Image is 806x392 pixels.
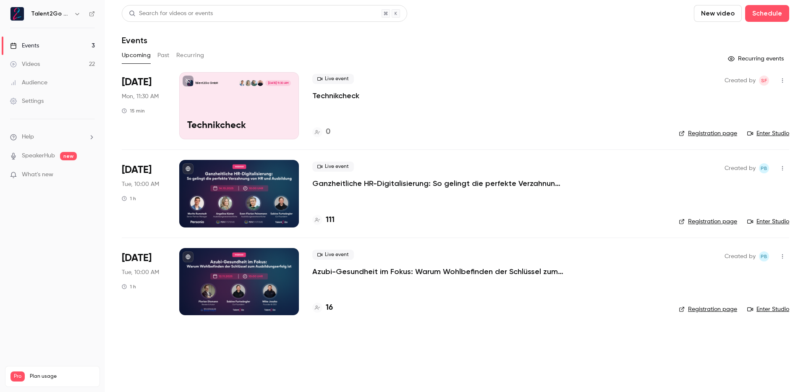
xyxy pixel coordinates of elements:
a: Enter Studio [747,217,789,226]
p: Talent2Go GmbH [195,81,218,85]
span: Mon, 11:30 AM [122,92,159,101]
h1: Events [122,35,147,45]
span: [DATE] [122,163,152,177]
div: Videos [10,60,40,68]
div: Events [10,42,39,50]
span: Tue, 10:00 AM [122,180,159,188]
a: Azubi-Gesundheit im Fokus: Warum Wohlbefinden der Schlüssel zum Ausbildungserfolg ist 💚 [312,267,564,277]
span: Pascal Blot [759,163,769,173]
span: Pro [10,371,25,382]
a: Registration page [679,217,737,226]
span: new [60,152,77,160]
a: Technikcheck [312,91,359,101]
button: Upcoming [122,49,151,62]
h6: Talent2Go GmbH [31,10,71,18]
h4: 0 [326,126,330,138]
a: Registration page [679,129,737,138]
div: Audience [10,78,47,87]
button: Past [157,49,170,62]
span: Live event [312,250,354,260]
p: Technikcheck [187,120,291,131]
button: Schedule [745,5,789,22]
a: 0 [312,126,330,138]
a: Registration page [679,305,737,314]
button: New video [694,5,742,22]
span: PB [761,163,767,173]
a: Enter Studio [747,305,789,314]
img: Talent2Go GmbH [10,7,24,21]
a: TechnikcheckTalent2Go GmbHSabine FurtwänglerSven-Florian PeinemannAngelina KüsterMoritz Rumstadt[... [179,72,299,139]
span: Plan usage [30,373,94,380]
span: PB [761,251,767,261]
img: Angelina Küster [245,80,251,86]
span: Pascal Blot [759,251,769,261]
a: Enter Studio [747,129,789,138]
div: Search for videos or events [129,9,213,18]
span: Created by [725,76,756,86]
img: Moritz Rumstadt [239,80,245,86]
a: SpeakerHub [22,152,55,160]
button: Recurring [176,49,204,62]
div: Nov 11 Tue, 10:00 AM (Europe/Berlin) [122,248,166,315]
button: Recurring events [724,52,789,65]
div: Settings [10,97,44,105]
span: [DATE] 11:30 AM [265,80,290,86]
span: Sabine Furtwängler [759,76,769,86]
span: Live event [312,74,354,84]
span: Created by [725,163,756,173]
li: help-dropdown-opener [10,133,95,141]
div: 1 h [122,283,136,290]
span: What's new [22,170,53,179]
span: SF [761,76,767,86]
div: Oct 13 Mon, 11:30 AM (Europe/Berlin) [122,72,166,139]
div: 1 h [122,195,136,202]
a: Ganzheitliche HR-Digitalisierung: So gelingt die perfekte Verzahnung von HR und Ausbildung mit Pe... [312,178,564,188]
span: Tue, 10:00 AM [122,268,159,277]
span: Live event [312,162,354,172]
a: 111 [312,214,335,226]
h4: 16 [326,302,333,314]
img: Sven-Florian Peinemann [251,80,257,86]
span: Help [22,133,34,141]
span: [DATE] [122,251,152,265]
img: Sabine Furtwängler [257,80,263,86]
a: 16 [312,302,333,314]
h4: 111 [326,214,335,226]
div: Oct 14 Tue, 10:00 AM (Europe/Berlin) [122,160,166,227]
div: 15 min [122,107,145,114]
span: [DATE] [122,76,152,89]
span: Created by [725,251,756,261]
